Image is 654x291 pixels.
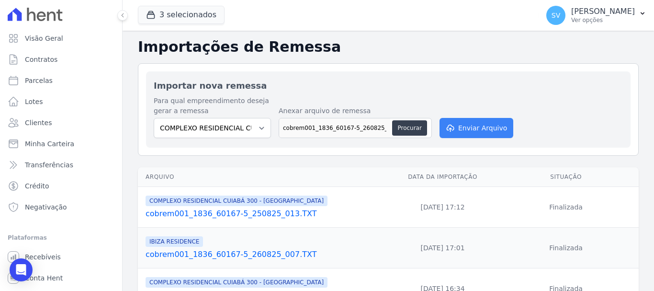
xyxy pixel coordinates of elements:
[25,273,63,283] span: Conta Hent
[4,134,118,153] a: Minha Carteira
[146,208,388,220] a: cobrem001_1836_60167-5_250825_013.TXT
[571,7,635,16] p: [PERSON_NAME]
[392,187,493,228] td: [DATE] 17:12
[392,120,427,136] button: Procurar
[138,167,392,187] th: Arquivo
[552,12,560,19] span: SV
[25,181,49,191] span: Crédito
[4,71,118,90] a: Parcelas
[392,228,493,268] td: [DATE] 17:01
[25,97,43,106] span: Lotes
[25,34,63,43] span: Visão Geral
[138,6,225,24] button: 3 selecionados
[4,176,118,196] a: Crédito
[4,113,118,132] a: Clientes
[146,249,388,260] a: cobrem001_1836_60167-5_260825_007.TXT
[146,196,327,206] span: COMPLEXO RESIDENCIAL CUIABÁ 300 - [GEOGRAPHIC_DATA]
[4,247,118,267] a: Recebíveis
[571,16,635,24] p: Ver opções
[154,79,623,92] h2: Importar nova remessa
[146,236,203,247] span: IBIZA RESIDENCE
[25,55,57,64] span: Contratos
[279,106,432,116] label: Anexar arquivo de remessa
[8,232,114,244] div: Plataformas
[4,92,118,111] a: Lotes
[146,277,327,288] span: COMPLEXO RESIDENCIAL CUIABÁ 300 - [GEOGRAPHIC_DATA]
[154,96,271,116] label: Para qual empreendimento deseja gerar a remessa
[25,118,52,128] span: Clientes
[10,258,33,281] div: Open Intercom Messenger
[493,228,639,268] td: Finalizada
[4,198,118,217] a: Negativação
[138,38,639,56] h2: Importações de Remessa
[392,167,493,187] th: Data da Importação
[4,268,118,288] a: Conta Hent
[4,50,118,69] a: Contratos
[25,139,74,149] span: Minha Carteira
[25,202,67,212] span: Negativação
[440,118,513,138] button: Enviar Arquivo
[493,167,639,187] th: Situação
[493,187,639,228] td: Finalizada
[4,155,118,175] a: Transferências
[25,160,73,170] span: Transferências
[25,76,53,85] span: Parcelas
[539,2,654,29] button: SV [PERSON_NAME] Ver opções
[25,252,61,262] span: Recebíveis
[4,29,118,48] a: Visão Geral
